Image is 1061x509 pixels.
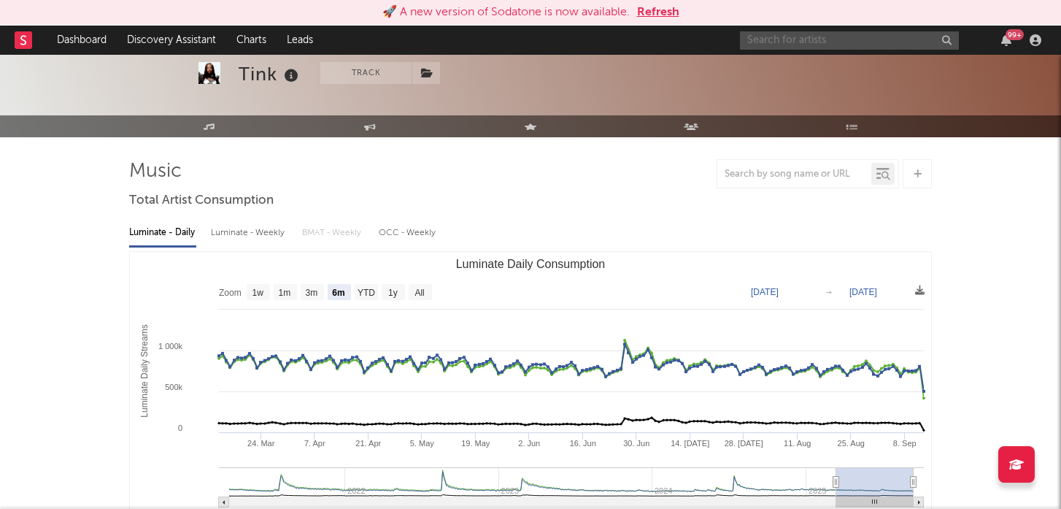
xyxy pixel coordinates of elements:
[410,439,435,448] text: 5. May
[461,439,490,448] text: 19. May
[304,439,325,448] text: 7. Apr
[277,26,323,55] a: Leads
[637,4,679,21] button: Refresh
[388,288,398,298] text: 1y
[129,221,196,245] div: Luminate - Daily
[1006,29,1024,40] div: 99 +
[414,288,424,298] text: All
[226,26,277,55] a: Charts
[518,439,540,448] text: 2. Jun
[247,439,275,448] text: 24. Mar
[306,288,318,298] text: 3m
[211,221,288,245] div: Luminate - Weekly
[332,288,344,298] text: 6m
[379,221,437,245] div: OCC - Weekly
[893,439,917,448] text: 8. Sep
[717,169,871,180] input: Search by song name or URL
[358,288,375,298] text: YTD
[838,439,865,448] text: 25. Aug
[849,287,877,297] text: [DATE]
[320,62,412,84] button: Track
[456,258,606,270] text: Luminate Daily Consumption
[47,26,117,55] a: Dashboard
[178,424,182,432] text: 0
[279,288,291,298] text: 1m
[239,62,302,86] div: Tink
[252,288,264,298] text: 1w
[725,439,763,448] text: 28. [DATE]
[751,287,779,297] text: [DATE]
[139,324,150,417] text: Luminate Daily Streams
[382,4,630,21] div: 🚀 A new version of Sodatone is now available.
[740,31,959,50] input: Search for artists
[117,26,226,55] a: Discovery Assistant
[623,439,649,448] text: 30. Jun
[784,439,811,448] text: 11. Aug
[825,287,833,297] text: →
[1001,34,1011,46] button: 99+
[355,439,381,448] text: 21. Apr
[158,342,183,351] text: 1 000k
[219,288,242,298] text: Zoom
[165,383,182,391] text: 500k
[570,439,596,448] text: 16. Jun
[671,439,709,448] text: 14. [DATE]
[129,192,274,210] span: Total Artist Consumption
